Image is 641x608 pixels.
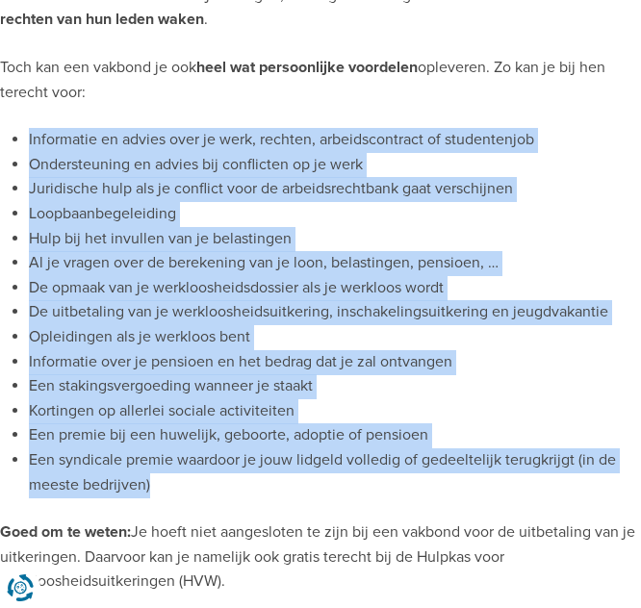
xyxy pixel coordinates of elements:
[196,58,418,77] strong: heel wat persoonlijke voordelen
[29,399,641,424] li: Kortingen op allerlei sociale activiteiten
[29,448,641,497] li: Een syndicale premie waardoor je jouw lidgeld volledig of gedeeltelijk terugkrijgt (in de meeste ...
[29,251,641,276] li: Al je vragen over de berekening van je loon, belastingen, pensioen, …
[29,177,641,202] li: Juridische hulp als je conflict voor de arbeidsrechtbank gaat verschijnen
[29,276,641,301] li: De opmaak van je werkloosheidsdossier als je werkloos wordt
[29,325,641,350] li: Opleidingen als je werkloos bent
[29,423,641,448] li: Een premie bij een huwelijk, geboorte, adoptie of pensioen
[29,128,641,153] li: Informatie en advies over je werk, rechten, arbeidscontract of studentenjob
[29,153,641,178] li: Ondersteuning en advies bij conflicten op je werk
[29,300,641,325] li: De uitbetaling van je werkloosheidsuitkering, inschakelingsuitkering en jeugdvakantie
[29,374,641,399] li: Een stakingsvergoeding wanneer je staakt
[29,227,641,252] li: Hulp bij het invullen van je belastingen
[29,350,641,375] li: Informatie over je pensioen en het bedrag dat je zal ontvangen
[29,202,641,227] li: Loopbaanbegeleiding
